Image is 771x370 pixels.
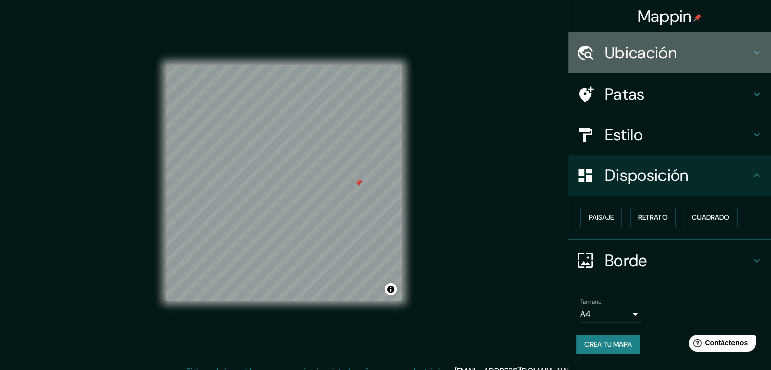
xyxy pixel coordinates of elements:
[576,335,640,354] button: Crea tu mapa
[589,213,614,222] font: Paisaje
[605,42,677,63] font: Ubicación
[584,340,632,349] font: Crea tu mapa
[693,14,702,22] img: pin-icon.png
[580,309,591,319] font: A4
[580,208,622,227] button: Paisaje
[568,155,771,196] div: Disposición
[568,74,771,115] div: Patas
[580,298,601,306] font: Tamaño
[684,208,738,227] button: Cuadrado
[638,6,692,27] font: Mappin
[638,213,668,222] font: Retrato
[580,306,641,322] div: A4
[568,32,771,73] div: Ubicación
[166,65,402,301] canvas: Mapa
[568,240,771,281] div: Borde
[605,124,643,145] font: Estilo
[605,84,645,105] font: Patas
[630,208,676,227] button: Retrato
[692,213,729,222] font: Cuadrado
[605,165,688,186] font: Disposición
[385,283,397,295] button: Activar o desactivar atribución
[681,330,760,359] iframe: Lanzador de widgets de ayuda
[568,115,771,155] div: Estilo
[605,250,647,271] font: Borde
